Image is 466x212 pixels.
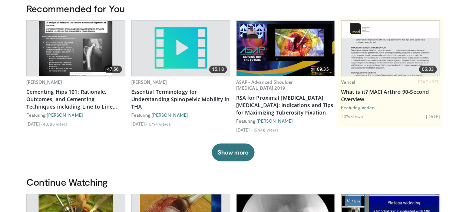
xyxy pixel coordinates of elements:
li: 15,948 views [253,127,278,133]
li: [DATE] [131,121,147,127]
li: 1,794 views [148,121,171,127]
a: RSA for Proximal [MEDICAL_DATA] [MEDICAL_DATA]: Indications and Tips for Maximizing Tuberosity Fi... [236,94,335,116]
a: Vericel [341,79,356,85]
li: 4,888 views [43,121,67,127]
a: What is it? MACI Arthro 90-Second Overview [341,88,440,103]
div: Featuring: [131,112,230,118]
h3: Continue Watching [26,176,440,188]
span: 09:35 [314,66,332,73]
a: Vericel . [361,105,378,110]
span: 47:56 [104,66,122,73]
a: [PERSON_NAME] [47,112,83,117]
span: 15:18 [209,66,227,73]
a: [PERSON_NAME] [257,118,293,123]
a: ASAP - Advanced Shoulder [MEDICAL_DATA] 2019 [236,79,293,91]
span: FEATURED [418,79,440,85]
h3: Recommended for You [26,3,440,14]
div: Featuring: [236,118,335,124]
a: [PERSON_NAME] [26,79,62,85]
a: 15:18 [132,21,230,76]
a: Cementing Hips 101: Rationale, Outcomes, and Cementing Techniques including Line to Line French P... [26,88,125,110]
img: video.svg [153,21,208,76]
img: 53f6b3b0-db1e-40d0-a70b-6c1023c58e52.620x360_q85_upscale.jpg [237,21,335,76]
li: [DATE] [236,127,252,133]
a: 47:56 [27,21,125,76]
a: [PERSON_NAME] [152,112,188,117]
img: aa6cc8ed-3dbf-4b6a-8d82-4a06f68b6688.620x360_q85_upscale.jpg [341,21,440,76]
a: 06:03 [341,21,440,76]
li: [DATE] [26,121,42,127]
li: 1,076 views [341,113,363,119]
button: Show more [212,143,254,161]
div: Featuring: [26,112,125,118]
li: [DATE] [426,113,440,119]
a: Essential Terminology for Understanding Spinopelvic Mobility in THA [131,88,230,110]
span: 06:03 [419,66,437,73]
img: b58c57b4-9187-4c70-8783-e4f7a92b96ca.620x360_q85_upscale.jpg [39,21,113,76]
div: Featuring: [341,105,440,110]
a: [PERSON_NAME] [131,79,167,85]
a: 09:35 [237,21,335,76]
